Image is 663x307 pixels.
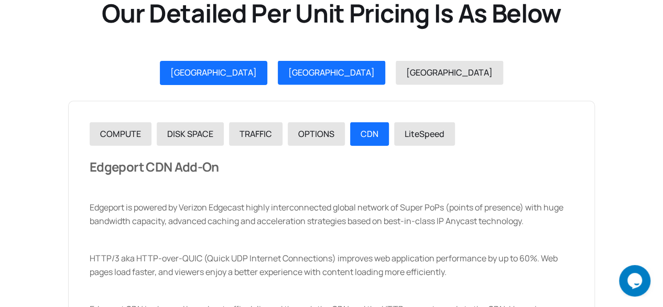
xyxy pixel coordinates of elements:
[90,201,573,228] p: Edgeport is powered by Verizon Edgecast highly interconnected global network of Super PoPs (point...
[90,158,219,175] span: Edgeport CDN Add-On
[619,265,653,297] iframe: chat widget
[240,128,272,140] span: TRAFFIC
[170,67,257,78] span: [GEOGRAPHIC_DATA]
[100,128,141,140] span: COMPUTE
[406,67,493,78] span: [GEOGRAPHIC_DATA]
[405,128,444,140] span: LiteSpeed
[90,252,573,279] p: HTTP/3 aka HTTP-over-QUIC (Quick UDP Internet Connections) improves web application performance b...
[361,128,378,140] span: CDN
[167,128,213,140] span: DISK SPACE
[288,67,375,78] span: [GEOGRAPHIC_DATA]
[298,128,334,140] span: OPTIONS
